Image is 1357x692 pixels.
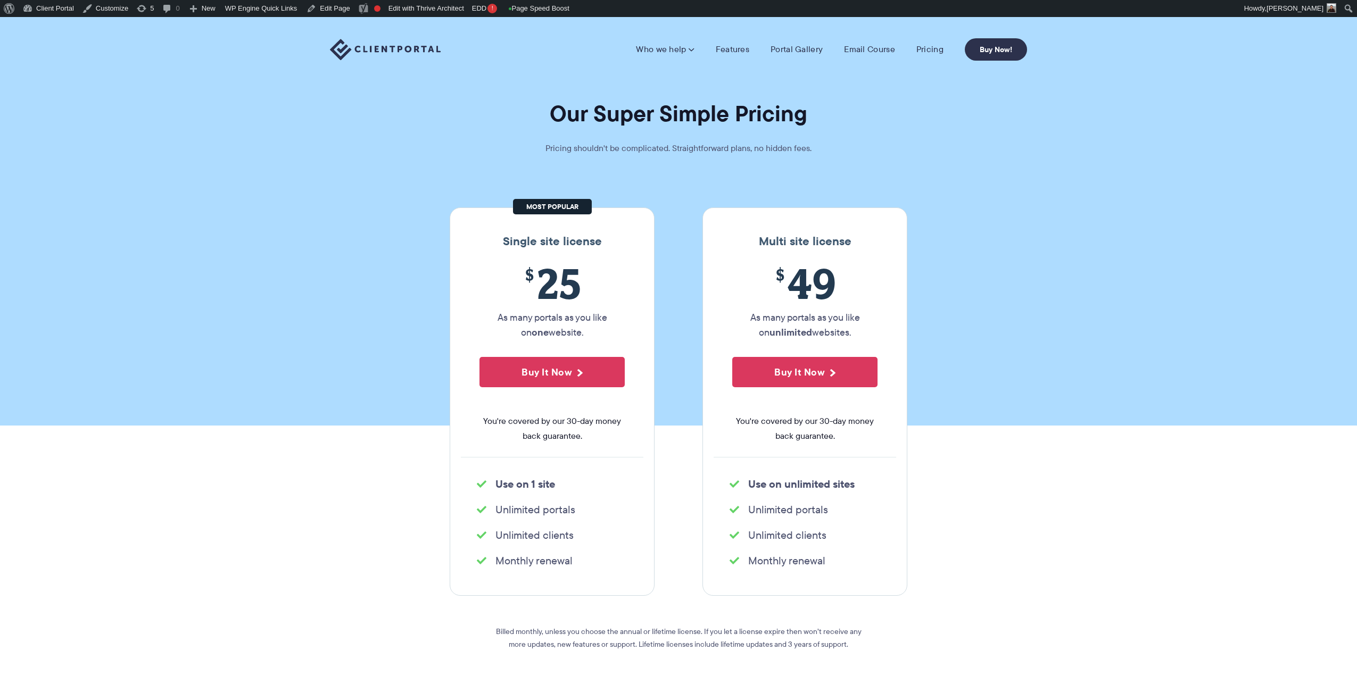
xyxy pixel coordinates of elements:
[495,476,555,492] strong: Use on 1 site
[732,259,878,307] span: 49
[732,310,878,340] p: As many portals as you like on websites.
[532,325,549,339] strong: one
[732,357,878,387] button: Buy It Now
[477,502,627,517] li: Unlimited portals
[965,38,1027,61] a: Buy Now!
[730,502,880,517] li: Unlimited portals
[748,476,855,492] strong: Use on unlimited sites
[636,44,694,55] a: Who we help
[730,528,880,543] li: Unlimited clients
[479,357,625,387] button: Buy It Now
[1267,4,1323,12] span: [PERSON_NAME]
[769,325,812,339] strong: unlimited
[487,625,870,651] p: Billed monthly, unless you choose the annual or lifetime license. If you let a license expire the...
[479,414,625,444] span: You're covered by our 30-day money back guarantee.
[730,553,880,568] li: Monthly renewal
[844,44,895,55] a: Email Course
[477,528,627,543] li: Unlimited clients
[771,44,823,55] a: Portal Gallery
[461,235,643,248] h3: Single site license
[479,310,625,340] p: As many portals as you like on website.
[519,141,838,156] p: Pricing shouldn't be complicated. Straightforward plans, no hidden fees.
[732,414,878,444] span: You're covered by our 30-day money back guarantee.
[916,44,944,55] a: Pricing
[714,235,896,248] h3: Multi site license
[716,44,749,55] a: Features
[477,553,627,568] li: Monthly renewal
[487,4,497,13] div: !
[374,5,380,12] div: Focus keyphrase not set
[479,259,625,307] span: 25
